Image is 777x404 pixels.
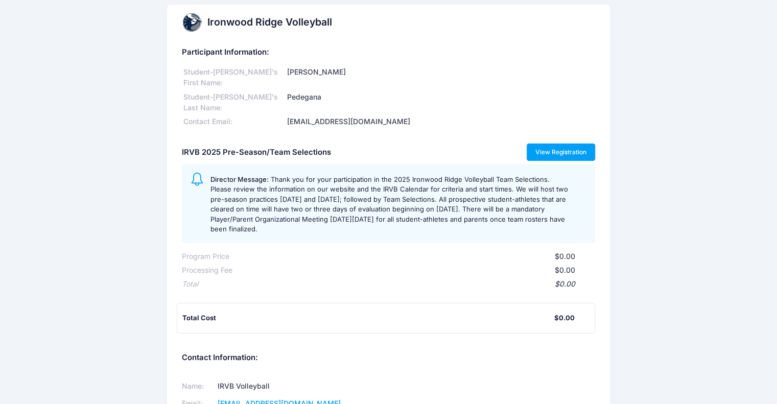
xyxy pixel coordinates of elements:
[182,92,285,113] div: Student-[PERSON_NAME]'s Last Name:
[555,252,575,260] span: $0.00
[214,377,375,395] td: IRVB Volleyball
[182,48,595,57] h5: Participant Information:
[198,279,575,290] div: $0.00
[210,175,568,233] span: Thank you for your participation in the 2025 Ironwood Ridge Volleyball Team Selections. Please re...
[232,265,575,276] div: $0.00
[182,265,232,276] div: Processing Fee
[182,251,229,262] div: Program Price
[182,279,198,290] div: Total
[182,148,331,157] h5: IRVB 2025 Pre-Season/Team Selections
[527,144,596,161] a: View Registration
[285,92,595,113] div: Pedegana
[285,116,595,127] div: [EMAIL_ADDRESS][DOMAIN_NAME]
[210,175,269,183] span: Director Message:
[285,67,595,88] div: [PERSON_NAME]
[182,116,285,127] div: Contact Email:
[207,16,332,28] h2: Ironwood Ridge Volleyball
[182,377,214,395] td: Name:
[554,313,575,323] div: $0.00
[182,313,554,323] div: Total Cost
[182,353,595,363] h5: Contact Information:
[182,67,285,88] div: Student-[PERSON_NAME]'s First Name:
